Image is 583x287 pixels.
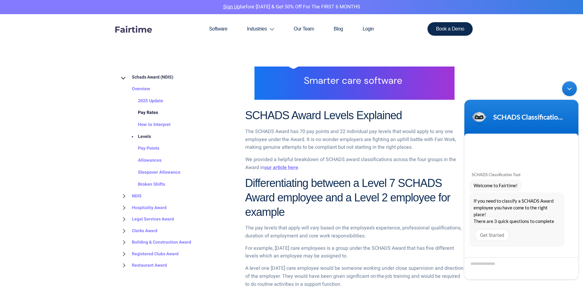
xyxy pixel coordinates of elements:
p: The SCHADS Award has 70 pay points and 22 individual pay levels that would apply to any one emplo... [245,128,464,152]
a: Login [353,14,384,44]
p: For example, [DATE] care employees is a group under the SCHADS Award that has five different leve... [245,245,464,260]
a: Restaurant Award [120,260,167,271]
nav: BROWSE TOPICS [120,71,236,271]
a: Sign Up [223,3,240,10]
p: before [DATE] & Get 50% Off for the FIRST 6 MONTHS [5,3,578,11]
strong: Differentiating between a Level 7 SCHADS Award employee and a Level 2 employee for example [245,177,451,218]
a: Pay Points [126,143,159,155]
a: Registered Clubs Award [120,248,179,260]
a: How to Interpret [126,119,171,131]
a: Overview [120,83,150,95]
a: Software [199,14,237,44]
a: Clerks Award [120,225,157,236]
iframe: SalesIQ Chatwindow [461,78,581,282]
a: Book a Demo [427,22,473,36]
a: Hospitality Award [120,202,167,213]
a: our article here [264,164,298,171]
p: The pay levels that apply will vary based on the employee’s experience, professional qualificatio... [245,224,464,240]
a: Industries [237,14,284,44]
a: Levels [126,131,151,143]
div: BROWSE TOPICS [120,59,236,271]
span: Book a Demo [436,26,464,31]
a: Allowances [126,155,161,167]
a: Broken Shifts [126,178,165,190]
a: Sleepover Allowance [126,167,180,179]
a: 2025 Update [126,95,163,107]
strong: SCHADS Award Levels Explained [245,109,402,122]
a: Blog [324,14,353,44]
a: Building & Construction Award [120,236,191,248]
a: Legal Services Award [120,213,174,225]
a: Pay Rates [126,107,158,119]
a: NDIS [120,190,142,202]
a: Schads Award (NDIS) [120,71,173,83]
a: Our Team [284,14,324,44]
p: We provided a helpful breakdown of SCHADS award classifications across the four groups in the Awa... [245,156,464,172]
